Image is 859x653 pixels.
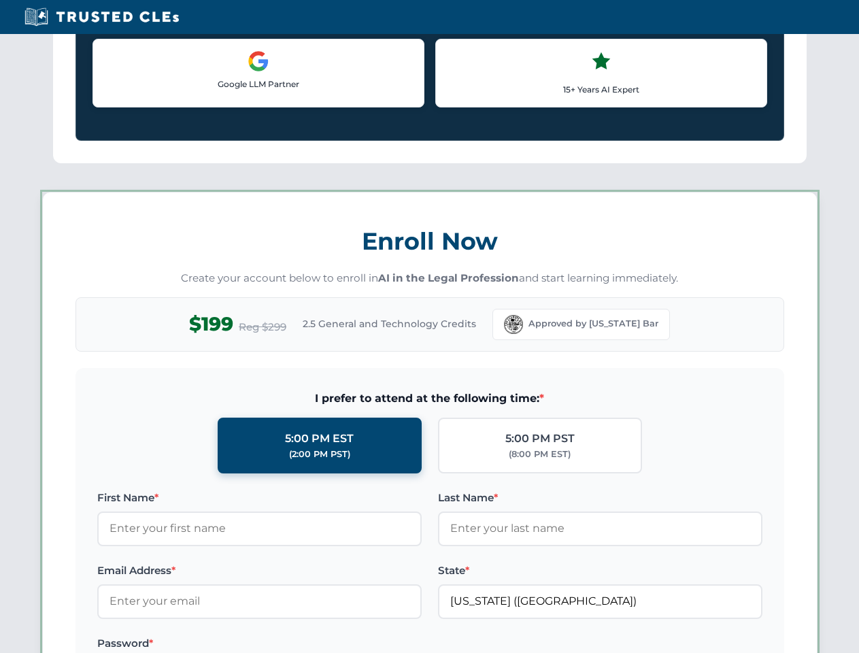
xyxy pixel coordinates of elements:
label: Last Name [438,490,762,506]
input: Enter your first name [97,512,422,546]
input: Florida (FL) [438,584,762,618]
p: Create your account below to enroll in and start learning immediately. [75,271,784,286]
label: First Name [97,490,422,506]
h3: Enroll Now [75,220,784,263]
strong: AI in the Legal Profession [378,271,519,284]
div: 5:00 PM PST [505,430,575,448]
span: $199 [189,309,233,339]
span: I prefer to attend at the following time: [97,390,762,407]
div: (2:00 PM PST) [289,448,350,461]
img: Florida Bar [504,315,523,334]
img: Trusted CLEs [20,7,183,27]
label: State [438,563,762,579]
span: 2.5 General and Technology Credits [303,316,476,331]
span: Reg $299 [239,319,286,335]
p: 15+ Years AI Expert [447,83,756,96]
label: Password [97,635,422,652]
p: Google LLM Partner [104,78,413,90]
input: Enter your last name [438,512,762,546]
img: Google [248,50,269,72]
div: 5:00 PM EST [285,430,354,448]
span: Approved by [US_STATE] Bar [528,317,658,331]
label: Email Address [97,563,422,579]
div: (8:00 PM EST) [509,448,571,461]
input: Enter your email [97,584,422,618]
